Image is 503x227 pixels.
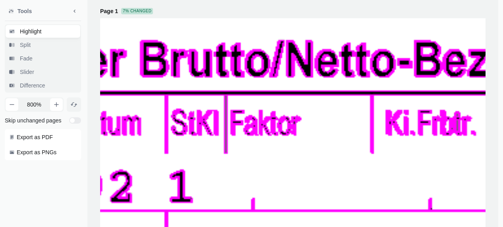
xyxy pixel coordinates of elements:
[18,81,47,89] span: Difference
[6,66,80,78] button: Slider
[18,54,34,62] span: Fade
[18,41,32,49] span: Split
[18,68,36,76] span: Slider
[6,39,80,51] button: Split
[18,101,50,109] span: 800 %
[6,145,80,159] button: Export as PNGs
[6,52,80,65] button: Fade
[18,27,43,35] span: Highlight
[6,25,80,38] button: Highlight
[17,133,53,141] span: Export as PDF
[17,148,56,156] span: Export as PNGs
[100,7,118,15] span: Page 1
[16,7,33,15] span: Tools
[6,79,80,92] button: Difference
[6,130,80,144] button: Export as PDF
[121,8,153,14] div: 7% changed
[68,5,81,17] button: Minimize sidebar
[5,116,66,124] span: Skip unchanged pages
